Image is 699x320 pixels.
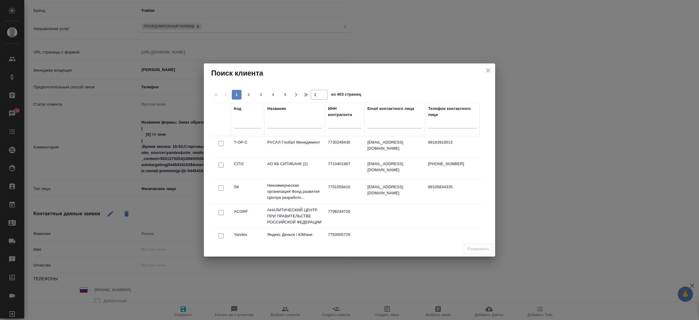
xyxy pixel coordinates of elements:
[428,184,477,190] p: 89105834335
[231,181,264,202] td: SK
[367,161,422,173] p: [EMAIL_ADDRESS][DOMAIN_NAME]
[331,91,361,100] span: из 403 страниц
[328,106,361,118] div: ИНН контрагента
[280,92,290,98] span: 5
[267,207,322,225] p: АНАЛИТИЧЕСКИЙ ЦЕНТР ПРИ ПРАВИТЕЛЬСТВЕ РОССИЙСКОЙ ФЕДЕРАЦИИ
[428,139,477,145] p: 89163910013
[256,90,266,100] button: 3
[256,92,266,98] span: 3
[231,229,264,250] td: Yandex
[268,92,278,98] span: 4
[367,139,422,151] p: [EMAIL_ADDRESS][DOMAIN_NAME]
[325,206,364,227] td: 7708244720
[325,158,364,179] td: 7710401987
[325,181,364,202] td: 7701058410
[244,90,254,100] button: 2
[267,139,322,145] p: РУСАЛ Глобал Менеджмент
[280,90,290,100] button: 5
[231,206,264,227] td: ACGRF
[428,161,477,167] p: [PHONE_NUMBER]
[268,90,278,100] button: 4
[484,66,493,75] button: close
[325,229,364,250] td: 7750005725
[267,106,286,112] div: Название
[244,92,254,98] span: 2
[267,232,322,238] p: Яндекс Деньги / ЮМани
[325,136,364,158] td: 7730248430
[231,158,264,179] td: CITI2
[267,182,322,201] p: Некоммерческая организация Фонд развития Центра разработк...
[234,106,241,112] div: Код
[267,161,322,167] p: АО КБ СИТИБАНК (2)
[367,106,414,112] div: Email контактного лица
[231,136,264,158] td: T-OP-C
[428,106,477,118] div: Телефон контактного лица
[464,244,493,254] span: Выберите клиента
[211,68,488,78] h2: Поиск клиента
[367,184,422,196] p: [EMAIL_ADDRESS][DOMAIN_NAME]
